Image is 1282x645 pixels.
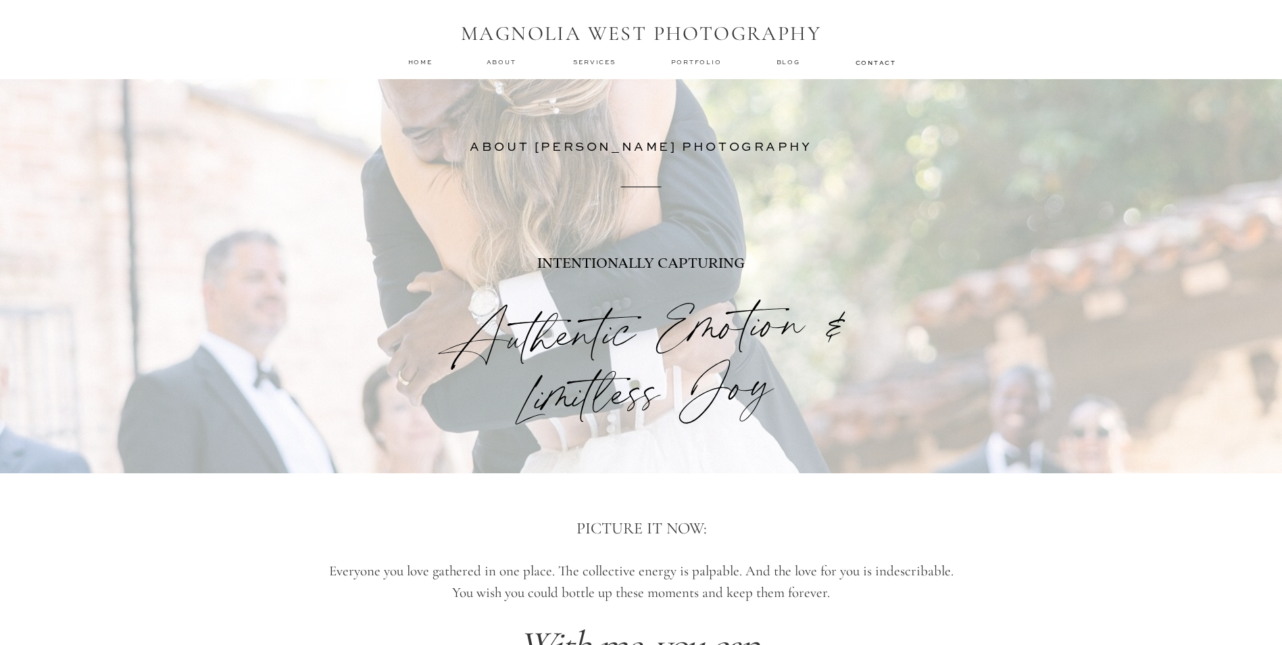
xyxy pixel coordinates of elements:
[445,137,838,149] h3: ABOUT [PERSON_NAME] PHOTOGRAPHY
[856,58,895,66] a: contact
[328,560,955,602] p: Everyone you love gathered in one place. The collective energy is palpable. And the love for you ...
[450,252,833,306] p: INTENTIONALLY CAPTURING
[776,57,804,67] a: Blog
[487,57,520,67] a: about
[671,57,724,67] a: Portfolio
[382,516,902,542] p: PICTURE IT NOW:
[408,57,434,66] a: home
[573,57,618,66] a: services
[361,287,921,385] h2: Authentic Emotion & Limitless Joy
[452,22,831,47] h1: MAGNOLIA WEST PHOTOGRAPHY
